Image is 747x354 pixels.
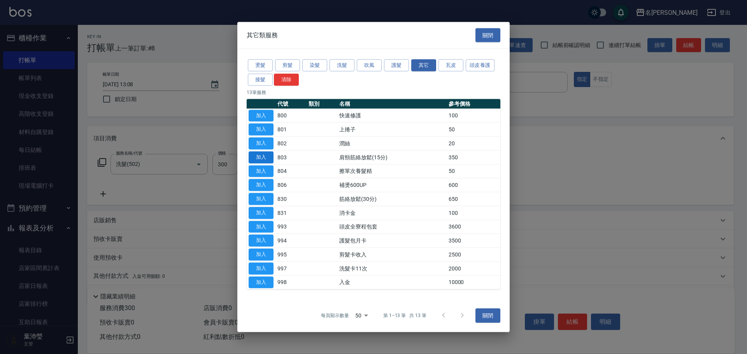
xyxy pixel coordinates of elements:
[447,206,500,220] td: 100
[337,136,446,150] td: 潤絲
[275,99,307,109] th: 代號
[337,99,446,109] th: 名稱
[337,109,446,123] td: 快速修護
[447,150,500,164] td: 350
[249,276,274,288] button: 加入
[302,59,327,71] button: 染髮
[275,262,307,276] td: 997
[249,138,274,150] button: 加入
[337,192,446,206] td: 筋絡放鬆(30分)
[383,312,426,319] p: 第 1–13 筆 共 13 筆
[249,249,274,261] button: 加入
[337,234,446,248] td: 護髮包月卡
[447,220,500,234] td: 3600
[275,234,307,248] td: 994
[249,235,274,247] button: 加入
[384,59,409,71] button: 護髮
[357,59,382,71] button: 吹風
[447,122,500,136] td: 50
[337,206,446,220] td: 消卡金
[248,73,273,85] button: 接髮
[249,221,274,233] button: 加入
[307,99,338,109] th: 類別
[248,59,273,71] button: 燙髮
[249,165,274,177] button: 加入
[337,248,446,262] td: 剪髮卡收入
[275,206,307,220] td: 831
[275,59,300,71] button: 剪髮
[275,164,307,178] td: 804
[438,59,463,71] button: 瓦皮
[447,178,500,192] td: 600
[274,73,299,85] button: 清除
[447,192,500,206] td: 650
[447,164,500,178] td: 50
[249,193,274,205] button: 加入
[475,28,500,42] button: 關閉
[275,192,307,206] td: 830
[447,276,500,289] td: 10000
[337,150,446,164] td: 肩頸筋絡放鬆(15分)
[249,179,274,191] button: 加入
[337,164,446,178] td: 擦單次養髮精
[337,220,446,234] td: 頭皮全寮程包套
[247,89,500,96] p: 13 筆服務
[475,309,500,323] button: 關閉
[249,151,274,163] button: 加入
[275,220,307,234] td: 993
[337,122,446,136] td: 上捲子
[249,262,274,274] button: 加入
[447,136,500,150] td: 20
[249,110,274,122] button: 加入
[337,262,446,276] td: 洗髮卡11次
[330,59,354,71] button: 洗髮
[447,262,500,276] td: 2000
[275,150,307,164] td: 803
[249,207,274,219] button: 加入
[275,109,307,123] td: 800
[275,178,307,192] td: 806
[466,59,494,71] button: 頭皮養護
[321,312,349,319] p: 每頁顯示數量
[337,276,446,289] td: 入金
[447,99,500,109] th: 參考價格
[337,178,446,192] td: 補燙600UP
[275,136,307,150] td: 802
[447,234,500,248] td: 3500
[352,305,371,326] div: 50
[247,31,278,39] span: 其它類服務
[249,124,274,136] button: 加入
[447,248,500,262] td: 2500
[275,122,307,136] td: 801
[275,248,307,262] td: 995
[275,276,307,289] td: 998
[447,109,500,123] td: 100
[411,59,436,71] button: 其它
